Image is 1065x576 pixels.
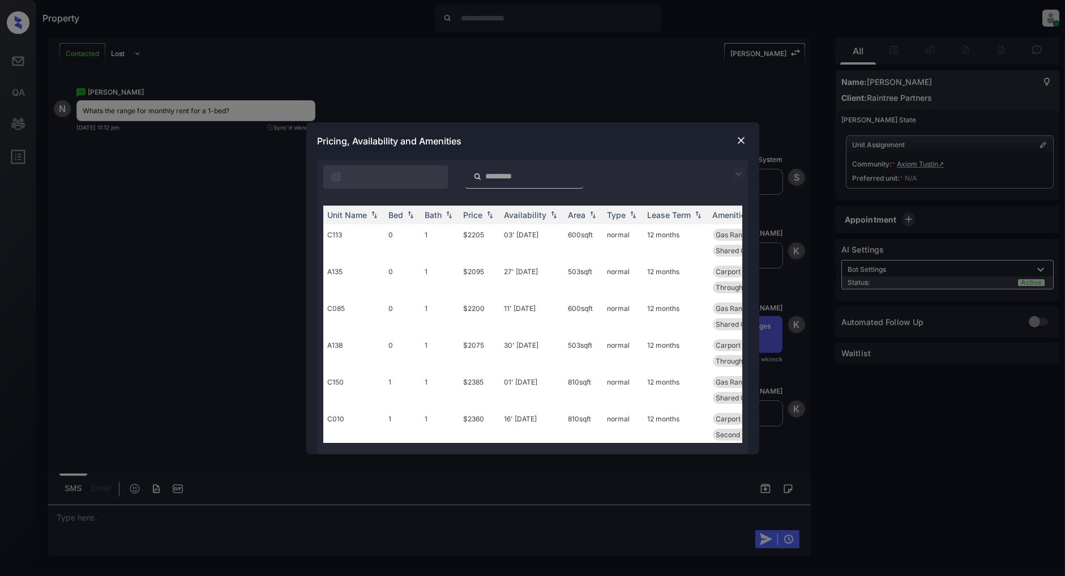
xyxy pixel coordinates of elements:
[564,224,603,261] td: 600 sqft
[643,224,708,261] td: 12 months
[716,357,775,365] span: Throughout Plan...
[384,372,421,408] td: 1
[716,341,741,349] span: Carport
[384,335,421,372] td: 0
[306,122,759,160] div: Pricing, Availability and Amenities
[500,224,564,261] td: 03' [DATE]
[643,261,708,298] td: 12 months
[643,335,708,372] td: 12 months
[716,394,765,402] span: Shared Garage
[564,335,603,372] td: 503 sqft
[384,408,421,445] td: 1
[421,261,459,298] td: 1
[323,224,384,261] td: C113
[459,408,500,445] td: $2360
[692,211,704,219] img: sorting
[603,224,643,261] td: normal
[459,298,500,335] td: $2200
[484,211,495,219] img: sorting
[735,135,747,146] img: close
[587,211,598,219] img: sorting
[603,298,643,335] td: normal
[323,261,384,298] td: A135
[716,246,765,255] span: Shared Garage
[421,372,459,408] td: 1
[627,211,639,219] img: sorting
[603,408,643,445] td: normal
[716,378,751,386] span: Gas Range
[643,298,708,335] td: 12 months
[473,172,482,182] img: icon-zuma
[564,261,603,298] td: 503 sqft
[459,372,500,408] td: $2385
[323,298,384,335] td: C085
[500,261,564,298] td: 27' [DATE]
[421,335,459,372] td: 1
[500,372,564,408] td: 01' [DATE]
[384,261,421,298] td: 0
[369,211,380,219] img: sorting
[384,224,421,261] td: 0
[421,298,459,335] td: 1
[643,408,708,445] td: 12 months
[564,298,603,335] td: 600 sqft
[459,261,500,298] td: $2095
[323,372,384,408] td: C150
[459,224,500,261] td: $2205
[716,430,759,439] span: Second Floor
[421,408,459,445] td: 1
[328,210,367,220] div: Unit Name
[603,261,643,298] td: normal
[500,408,564,445] td: 16' [DATE]
[421,224,459,261] td: 1
[405,211,416,219] img: sorting
[330,171,341,182] img: icon-zuma
[643,372,708,408] td: 12 months
[564,408,603,445] td: 810 sqft
[389,210,404,220] div: Bed
[603,372,643,408] td: normal
[425,210,442,220] div: Bath
[548,211,559,219] img: sorting
[716,304,751,313] span: Gas Range
[323,335,384,372] td: A138
[568,210,586,220] div: Area
[504,210,547,220] div: Availability
[716,283,775,292] span: Throughout Plan...
[603,335,643,372] td: normal
[500,298,564,335] td: 11' [DATE]
[459,335,500,372] td: $2075
[500,335,564,372] td: 30' [DATE]
[732,167,745,181] img: icon-zuma
[716,320,765,328] span: Shared Garage
[464,210,483,220] div: Price
[384,298,421,335] td: 0
[443,211,455,219] img: sorting
[564,372,603,408] td: 810 sqft
[716,267,741,276] span: Carport
[608,210,626,220] div: Type
[323,408,384,445] td: C010
[648,210,691,220] div: Lease Term
[716,231,751,239] span: Gas Range
[713,210,751,220] div: Amenities
[716,415,741,423] span: Carport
